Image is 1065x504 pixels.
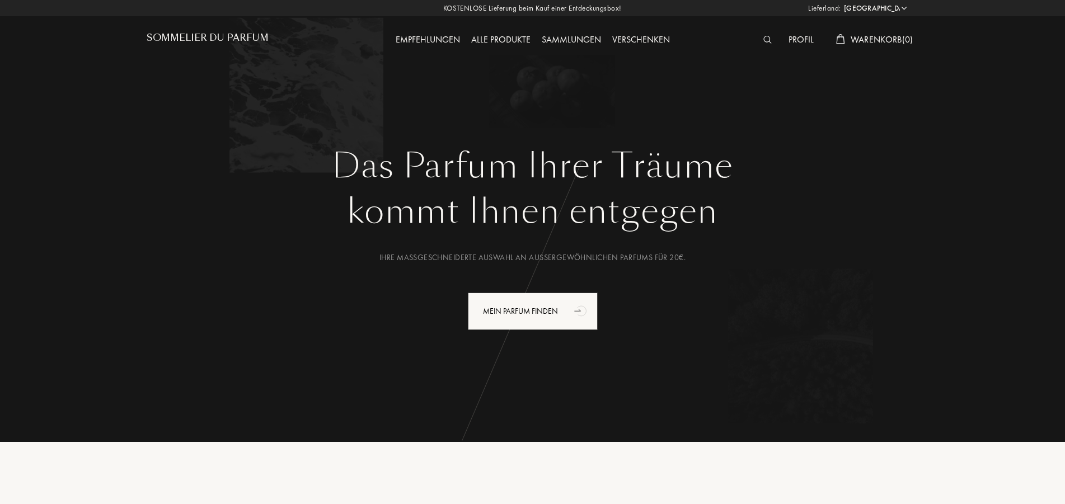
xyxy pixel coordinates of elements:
[466,33,536,48] div: Alle Produkte
[147,32,269,48] a: Sommelier du Parfum
[836,34,845,44] img: cart_white.svg
[459,293,606,330] a: Mein Parfum findenanimation
[155,252,911,263] div: Ihre maßgeschneiderte Auswahl an außergewöhnlichen Parfums für 20€.
[390,34,466,45] a: Empfehlungen
[851,34,913,45] span: Warenkorb ( 0 )
[607,34,675,45] a: Verschenken
[147,32,269,43] h1: Sommelier du Parfum
[155,146,911,186] h1: Das Parfum Ihrer Träume
[536,33,607,48] div: Sammlungen
[783,33,819,48] div: Profil
[808,3,841,14] span: Lieferland:
[390,33,466,48] div: Empfehlungen
[607,33,675,48] div: Verschenken
[468,293,598,330] div: Mein Parfum finden
[783,34,819,45] a: Profil
[536,34,607,45] a: Sammlungen
[570,299,593,322] div: animation
[763,36,772,44] img: search_icn_white.svg
[466,34,536,45] a: Alle Produkte
[155,186,911,237] div: kommt Ihnen entgegen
